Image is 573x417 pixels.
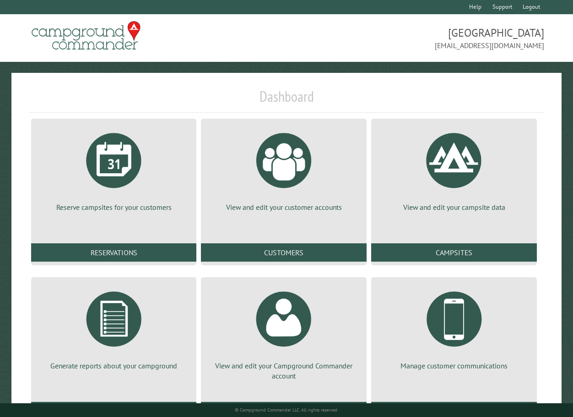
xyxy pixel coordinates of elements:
a: Generate reports about your campground [42,285,186,371]
span: [GEOGRAPHIC_DATA] [EMAIL_ADDRESS][DOMAIN_NAME] [286,25,544,51]
a: Customers [201,243,367,262]
h1: Dashboard [29,88,545,113]
small: © Campground Commander LLC. All rights reserved. [235,407,338,413]
p: View and edit your Campground Commander account [212,361,356,381]
a: Reservations [31,243,197,262]
p: Manage customer communications [382,361,526,371]
p: Reserve campsites for your customers [42,202,186,212]
p: Generate reports about your campground [42,361,186,371]
a: Manage customer communications [382,285,526,371]
a: View and edit your Campground Commander account [212,285,356,381]
img: Campground Commander [29,18,143,54]
p: View and edit your campsite data [382,202,526,212]
a: Reserve campsites for your customers [42,126,186,212]
a: Campsites [371,243,537,262]
p: View and edit your customer accounts [212,202,356,212]
a: View and edit your customer accounts [212,126,356,212]
a: View and edit your campsite data [382,126,526,212]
